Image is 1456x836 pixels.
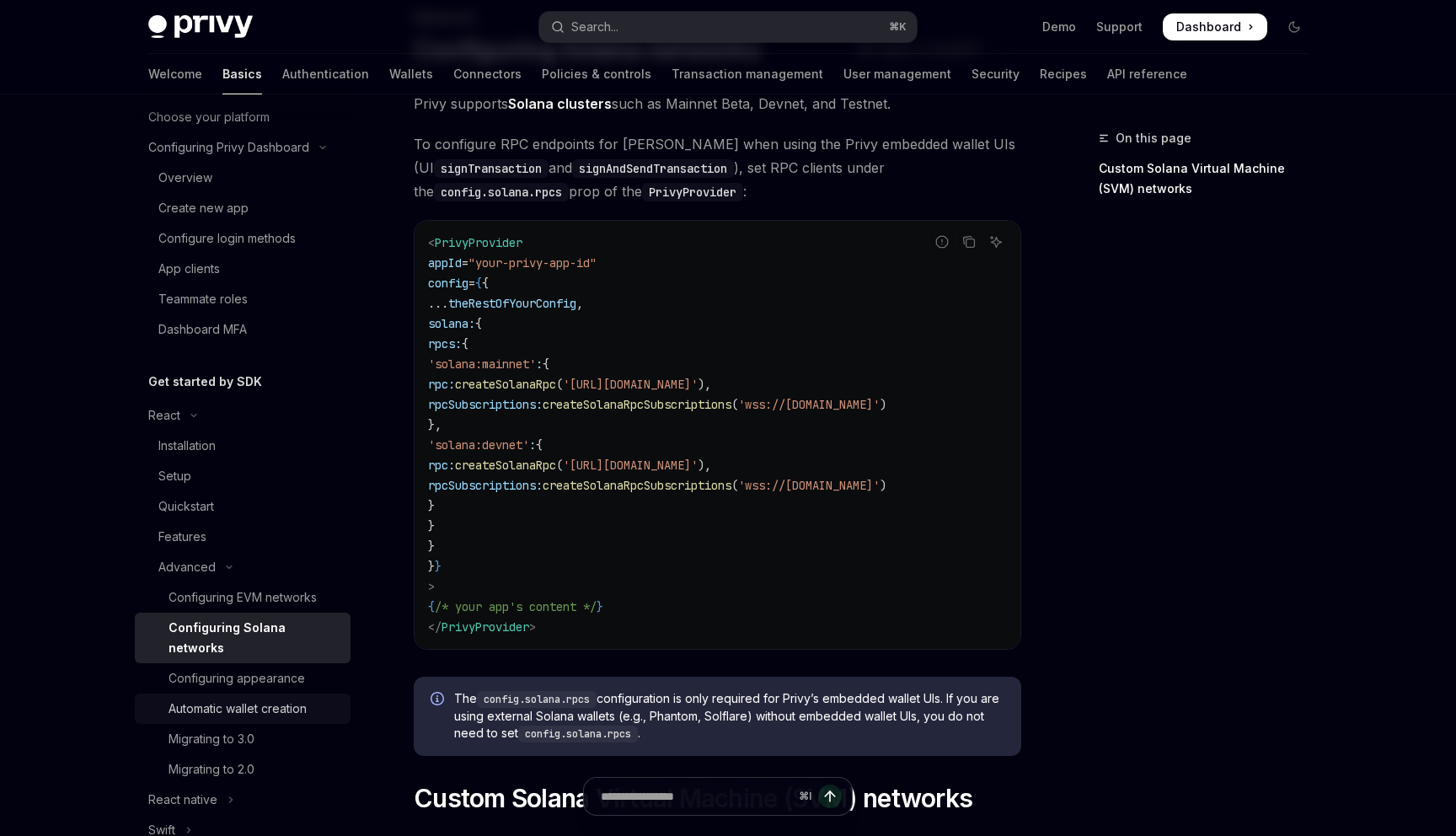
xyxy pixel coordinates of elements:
span: }, [428,417,442,432]
span: '[URL][DOMAIN_NAME]' [563,458,698,473]
button: Ask AI [985,231,1007,253]
div: Features [158,527,206,547]
a: Automatic wallet creation [135,694,351,724]
img: dark logo [148,15,253,39]
div: Advanced [158,557,216,577]
span: ), [698,377,711,392]
span: { [536,437,543,453]
a: Migrating to 2.0 [135,754,351,785]
a: Dashboard MFA [135,314,351,345]
span: > [529,619,536,635]
button: Open search [539,12,917,42]
a: Dashboard [1163,13,1267,40]
span: = [468,276,475,291]
span: appId [428,255,462,271]
a: Configuring appearance [135,663,351,694]
span: createSolanaRpcSubscriptions [543,478,731,493]
div: Migrating to 2.0 [169,759,254,780]
span: } [435,559,442,574]
span: ) [880,397,886,412]
span: Privy supports such as Mainnet Beta, Devnet, and Testnet. [414,92,1021,115]
span: solana: [428,316,475,331]
a: Transaction management [672,54,823,94]
span: 'wss://[DOMAIN_NAME]' [738,397,880,412]
div: Installation [158,436,216,456]
span: { [482,276,489,291]
span: '[URL][DOMAIN_NAME]' [563,377,698,392]
button: Toggle Configuring Privy Dashboard section [135,132,351,163]
a: User management [843,54,951,94]
a: Connectors [453,54,522,94]
a: Security [972,54,1020,94]
code: config.solana.rpcs [518,726,638,742]
div: Migrating to 3.0 [169,729,254,749]
span: theRestOfYourConfig [448,296,576,311]
a: Configuring EVM networks [135,582,351,613]
span: PrivyProvider [435,235,522,250]
a: Overview [135,163,351,193]
code: config.solana.rpcs [434,183,569,201]
a: Recipes [1040,54,1087,94]
a: Custom Solana Virtual Machine (SVM) networks [1099,155,1321,202]
span: 'wss://[DOMAIN_NAME]' [738,478,880,493]
span: On this page [1116,128,1191,148]
div: Create new app [158,198,249,218]
span: } [428,498,435,513]
span: ( [556,458,563,473]
button: Toggle React native section [135,785,351,815]
button: Report incorrect code [931,231,953,253]
div: Configuring Solana networks [169,618,340,658]
h5: Get started by SDK [148,372,262,392]
span: rpcs: [428,336,462,351]
span: { [475,276,482,291]
svg: Info [431,692,447,709]
span: { [462,336,468,351]
a: Teammate roles [135,284,351,314]
div: App clients [158,259,220,279]
button: Send message [818,785,842,808]
span: { [428,599,435,614]
div: Configure login methods [158,228,296,249]
span: rpc: [428,458,455,473]
span: To configure RPC endpoints for [PERSON_NAME] when using the Privy embedded wallet UIs (UI and ), ... [414,132,1021,203]
a: Quickstart [135,491,351,522]
span: ( [731,478,738,493]
code: signTransaction [434,159,549,178]
div: Dashboard MFA [158,319,247,340]
a: Migrating to 3.0 [135,724,351,754]
a: Policies & controls [542,54,651,94]
code: PrivyProvider [642,183,743,201]
div: Overview [158,168,212,188]
span: 'solana:devnet' [428,437,529,453]
div: Configuring appearance [169,668,305,689]
span: ) [880,478,886,493]
a: Wallets [389,54,433,94]
div: Setup [158,466,191,486]
span: The configuration is only required for Privy’s embedded wallet UIs. If you are using external Sol... [454,690,1004,742]
span: rpcSubscriptions: [428,478,543,493]
input: Ask a question... [601,778,792,815]
a: Configuring Solana networks [135,613,351,663]
div: Configuring EVM networks [169,587,317,608]
div: Quickstart [158,496,214,517]
div: Configuring Privy Dashboard [148,137,309,158]
span: } [428,559,435,574]
span: /* your app's content */ [435,599,597,614]
div: Search... [571,17,618,37]
a: Create new app [135,193,351,223]
a: Configure login methods [135,223,351,254]
span: 'solana:mainnet' [428,356,536,372]
code: signAndSendTransaction [572,159,734,178]
span: { [475,316,482,331]
span: ( [556,377,563,392]
div: Automatic wallet creation [169,699,307,719]
span: </ [428,619,442,635]
button: Toggle dark mode [1281,13,1308,40]
span: ⌘ K [889,20,907,34]
a: Authentication [282,54,369,94]
span: < [428,235,435,250]
a: Features [135,522,351,552]
button: Copy the contents from the code block [958,231,980,253]
span: Dashboard [1176,19,1241,35]
span: > [428,579,435,594]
